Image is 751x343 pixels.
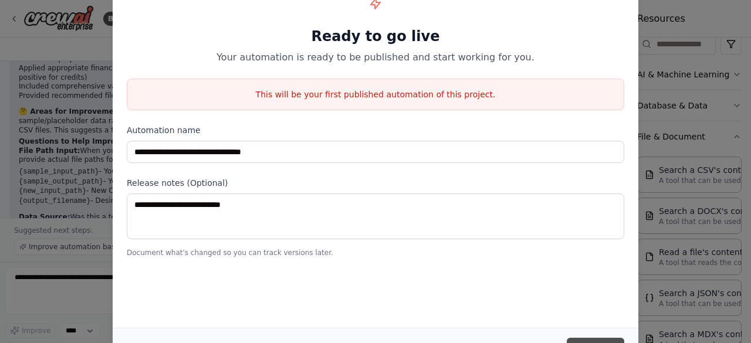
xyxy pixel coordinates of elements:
p: Document what's changed so you can track versions later. [127,248,624,257]
label: Automation name [127,124,624,136]
label: Release notes (Optional) [127,177,624,189]
p: Your automation is ready to be published and start working for you. [127,50,624,64]
h1: Ready to go live [127,27,624,46]
p: This will be your first published automation of this project. [127,89,624,100]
